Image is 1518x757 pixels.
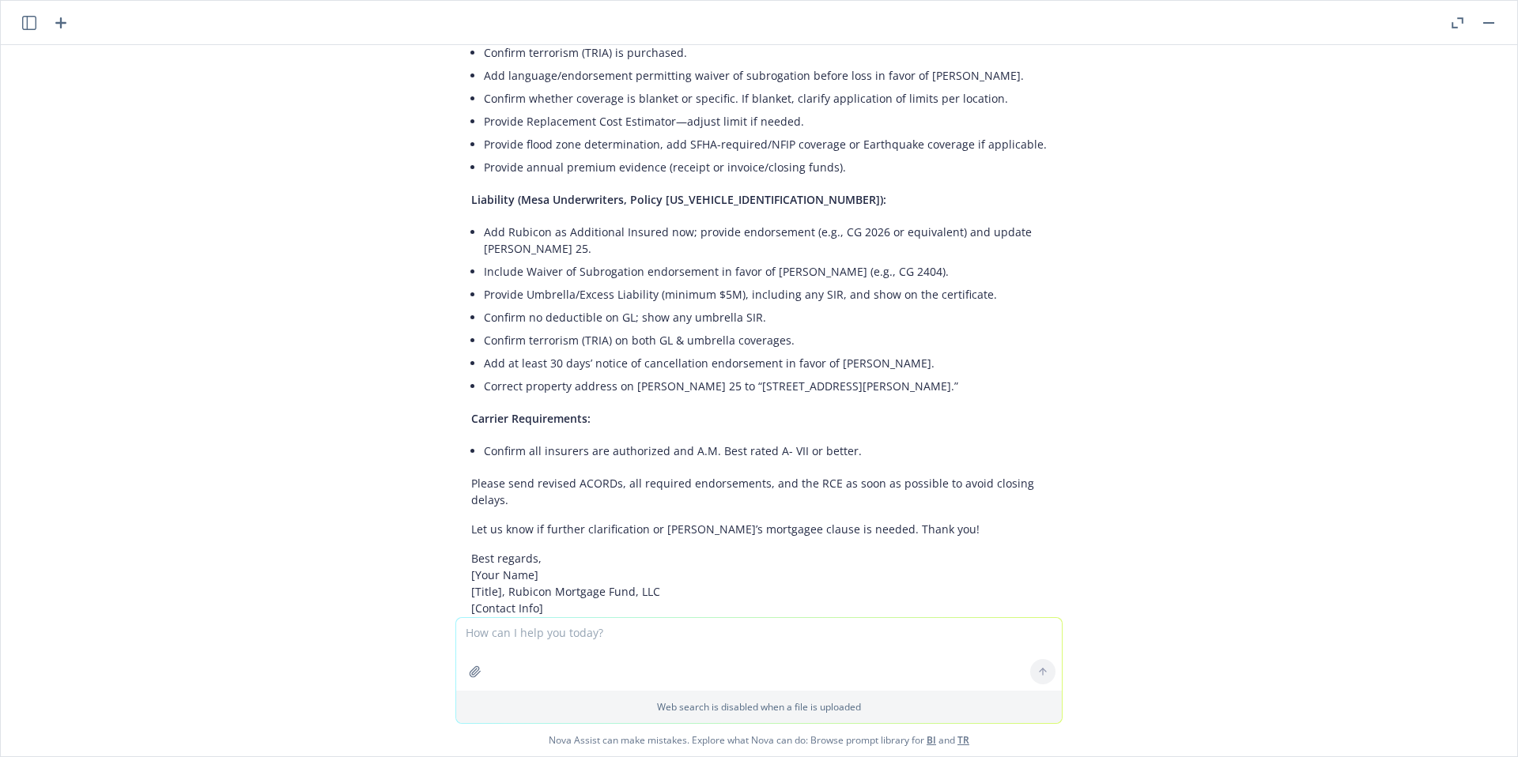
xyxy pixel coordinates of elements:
[484,375,1047,397] li: Correct property address on [PERSON_NAME] 25 to “[STREET_ADDRESS][PERSON_NAME].”
[484,352,1047,375] li: Add at least 30 days’ notice of cancellation endorsement in favor of [PERSON_NAME].
[484,133,1047,156] li: Provide flood zone determination, add SFHA-required/NFIP coverage or Earthquake coverage if appli...
[484,64,1047,87] li: Add language/endorsement permitting waiver of subrogation before loss in favor of [PERSON_NAME].
[466,700,1052,714] p: Web search is disabled when a file is uploaded
[471,475,1047,508] p: Please send revised ACORDs, all required endorsements, and the RCE as soon as possible to avoid c...
[484,329,1047,352] li: Confirm terrorism (TRIA) on both GL & umbrella coverages.
[7,724,1511,756] span: Nova Assist can make mistakes. Explore what Nova can do: Browse prompt library for and
[471,192,886,207] span: Liability (Mesa Underwriters, Policy [US_VEHICLE_IDENTIFICATION_NUMBER]):
[471,411,591,426] span: Carrier Requirements:
[471,521,1047,537] p: Let us know if further clarification or [PERSON_NAME]’s mortgagee clause is needed. Thank you!
[484,260,1047,283] li: Include Waiver of Subrogation endorsement in favor of [PERSON_NAME] (e.g., CG 2404).
[484,439,1047,462] li: Confirm all insurers are authorized and A.M. Best rated A- VII or better.
[484,110,1047,133] li: Provide Replacement Cost Estimator—adjust limit if needed.
[957,733,969,747] a: TR
[484,41,1047,64] li: Confirm terrorism (TRIA) is purchased.
[927,733,936,747] a: BI
[484,220,1047,260] li: Add Rubicon as Additional Insured now; provide endorsement (e.g., CG 2026 or equivalent) and upda...
[471,550,1047,616] p: Best regards, [Your Name] [Title], Rubicon Mortgage Fund, LLC [Contact Info]
[484,156,1047,179] li: Provide annual premium evidence (receipt or invoice/closing funds).
[484,306,1047,329] li: Confirm no deductible on GL; show any umbrella SIR.
[484,283,1047,306] li: Provide Umbrella/Excess Liability (minimum $5M), including any SIR, and show on the certificate.
[484,87,1047,110] li: Confirm whether coverage is blanket or specific. If blanket, clarify application of limits per lo...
